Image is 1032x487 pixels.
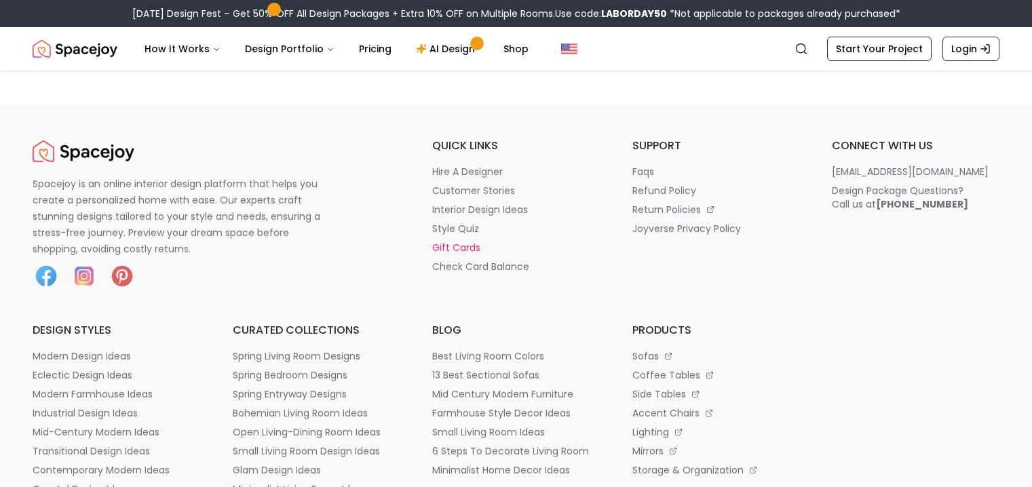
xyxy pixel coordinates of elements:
a: mid century modern furniture [432,387,600,401]
p: modern farmhouse ideas [33,387,153,401]
p: open living-dining room ideas [233,425,381,439]
a: gift cards [432,241,600,254]
p: check card balance [432,260,529,273]
a: Shop [493,35,539,62]
img: Spacejoy Logo [33,138,134,165]
a: interior design ideas [432,203,600,216]
p: mid-century modern ideas [33,425,159,439]
a: spring bedroom designs [233,368,400,382]
a: Design Package Questions?Call us at[PHONE_NUMBER] [832,184,999,211]
p: sofas [632,349,659,363]
a: 6 steps to decorate living room [432,444,600,458]
a: refund policy [632,184,800,197]
p: coffee tables [632,368,700,382]
p: accent chairs [632,406,700,420]
a: eclectic design ideas [33,368,200,382]
p: mid century modern furniture [432,387,573,401]
p: customer stories [432,184,515,197]
a: sofas [632,349,800,363]
a: Spacejoy [33,138,134,165]
p: mirrors [632,444,664,458]
p: [EMAIL_ADDRESS][DOMAIN_NAME] [832,165,989,178]
a: [EMAIL_ADDRESS][DOMAIN_NAME] [832,165,999,178]
p: small living room ideas [432,425,545,439]
img: United States [561,41,577,57]
a: industrial design ideas [33,406,200,420]
img: Spacejoy Logo [33,35,117,62]
h6: blog [432,322,600,338]
a: glam design ideas [233,463,400,477]
p: 6 steps to decorate living room [432,444,589,458]
a: transitional design ideas [33,444,200,458]
p: return policies [632,203,701,216]
img: Facebook icon [33,262,60,290]
p: glam design ideas [233,463,321,477]
p: interior design ideas [432,203,528,216]
h6: design styles [33,322,200,338]
a: 13 best sectional sofas [432,368,600,382]
a: customer stories [432,184,600,197]
a: accent chairs [632,406,800,420]
p: industrial design ideas [33,406,138,420]
button: Design Portfolio [234,35,345,62]
a: Spacejoy [33,35,117,62]
a: side tables [632,387,800,401]
a: Login [942,37,999,61]
a: hire a designer [432,165,600,178]
span: Use code: [555,7,667,20]
p: modern design ideas [33,349,131,363]
h6: support [632,138,800,154]
a: minimalist home decor ideas [432,463,600,477]
p: spring bedroom designs [233,368,347,382]
p: 13 best sectional sofas [432,368,539,382]
p: lighting [632,425,669,439]
p: transitional design ideas [33,444,150,458]
a: coffee tables [632,368,800,382]
img: Pinterest icon [109,262,136,290]
div: [DATE] Design Fest – Get 50% OFF All Design Packages + Extra 10% OFF on Multiple Rooms. [132,7,900,20]
h6: quick links [432,138,600,154]
a: mirrors [632,444,800,458]
p: small living room design ideas [233,444,380,458]
p: storage & organization [632,463,744,477]
a: mid-century modern ideas [33,425,200,439]
b: [PHONE_NUMBER] [876,197,968,211]
a: return policies [632,203,800,216]
a: storage & organization [632,463,800,477]
p: side tables [632,387,686,401]
p: contemporary modern ideas [33,463,170,477]
a: bohemian living room ideas [233,406,400,420]
a: Start Your Project [827,37,932,61]
b: LABORDAY50 [601,7,667,20]
p: minimalist home decor ideas [432,463,570,477]
p: Spacejoy is an online interior design platform that helps you create a personalized home with eas... [33,176,337,257]
button: How It Works [134,35,231,62]
p: hire a designer [432,165,503,178]
nav: Global [33,27,999,71]
a: open living-dining room ideas [233,425,400,439]
h6: connect with us [832,138,999,154]
p: best living room colors [432,349,544,363]
p: bohemian living room ideas [233,406,368,420]
a: Pricing [348,35,402,62]
a: AI Design [405,35,490,62]
h6: products [632,322,800,338]
p: style quiz [432,222,479,235]
a: small living room design ideas [233,444,400,458]
a: farmhouse style decor ideas [432,406,600,420]
a: joyverse privacy policy [632,222,800,235]
a: lighting [632,425,800,439]
a: modern design ideas [33,349,200,363]
p: spring entryway designs [233,387,347,401]
div: Design Package Questions? Call us at [832,184,968,211]
a: style quiz [432,222,600,235]
span: *Not applicable to packages already purchased* [667,7,900,20]
p: refund policy [632,184,696,197]
img: Instagram icon [71,262,98,290]
a: contemporary modern ideas [33,463,200,477]
a: faqs [632,165,800,178]
h6: curated collections [233,322,400,338]
p: spring living room designs [233,349,360,363]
